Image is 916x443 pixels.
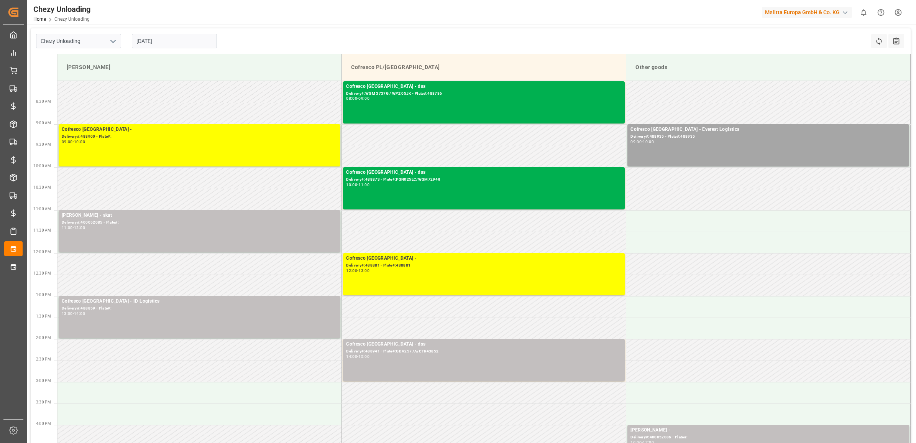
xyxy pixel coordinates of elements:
div: Melitta Europa GmbH & Co. KG [762,7,852,18]
button: open menu [107,35,118,47]
span: 4:00 PM [36,422,51,426]
span: 2:30 PM [36,357,51,361]
div: Delivery#:488900 - Plate#: [62,133,337,140]
div: 13:00 [358,269,369,272]
span: 9:00 AM [36,121,51,125]
div: 12:00 [74,226,85,229]
div: Cofresco [GEOGRAPHIC_DATA] - dss [346,83,622,91]
div: - [73,226,74,229]
div: 11:00 [358,183,369,186]
div: Delivery#:400052086 - Plate#: [630,434,906,441]
div: 11:00 [62,226,73,229]
span: 2:00 PM [36,336,51,340]
button: show 0 new notifications [855,4,872,21]
div: Cofresco [GEOGRAPHIC_DATA] - [346,255,622,262]
div: Delivery#:400052085 - Plate#: [62,219,337,226]
div: Chezy Unloading [33,3,90,15]
div: 09:00 [62,140,73,143]
div: - [73,140,74,143]
div: 15:00 [358,355,369,358]
div: 10:00 [74,140,85,143]
span: 3:00 PM [36,379,51,383]
div: Cofresco [GEOGRAPHIC_DATA] - dss [346,169,622,176]
div: Cofresco [GEOGRAPHIC_DATA] - [62,126,337,133]
div: Delivery#:488881 - Plate#:488881 [346,262,622,269]
div: 14:00 [346,355,357,358]
div: [PERSON_NAME] [64,60,335,74]
div: Cofresco PL/[GEOGRAPHIC_DATA] [348,60,620,74]
div: Delivery#:WGM 3737G / WPZ 05JK - Plate#:488786 [346,91,622,97]
div: 12:00 [346,269,357,272]
div: Cofresco [GEOGRAPHIC_DATA] - Everest Logistics [630,126,906,133]
span: 3:30 PM [36,400,51,404]
span: 1:00 PM [36,293,51,297]
div: Delivery#:488873 - Plate#:PGN025LC/WGM7294R [346,176,622,183]
div: 09:00 [358,97,369,100]
span: 8:30 AM [36,99,51,104]
div: Delivery#:488941 - Plate#:GDA2577A/CTR43852 [346,348,622,355]
span: 11:00 AM [33,207,51,211]
div: - [357,97,358,100]
div: Cofresco [GEOGRAPHIC_DATA] - ID Logistics [62,298,337,305]
input: Type to search/select [36,34,121,48]
div: 14:00 [74,312,85,315]
div: [PERSON_NAME] - [630,427,906,434]
div: - [357,183,358,186]
div: 10:00 [643,140,654,143]
div: - [357,355,358,358]
div: - [642,140,643,143]
div: 09:00 [630,140,642,143]
div: Cofresco [GEOGRAPHIC_DATA] - dss [346,341,622,348]
input: DD.MM.YYYY [132,34,217,48]
span: 10:30 AM [33,185,51,189]
div: 08:00 [346,97,357,100]
button: Melitta Europa GmbH & Co. KG [762,5,855,20]
div: Other goods [632,60,904,74]
span: 12:30 PM [33,271,51,275]
div: - [73,312,74,315]
span: 11:30 AM [33,228,51,232]
div: 10:00 [346,183,357,186]
span: 12:00 PM [33,250,51,254]
div: Delivery#:488859 - Plate#: [62,305,337,312]
span: 1:30 PM [36,314,51,318]
span: 9:30 AM [36,142,51,147]
div: 13:00 [62,312,73,315]
a: Home [33,16,46,22]
div: [PERSON_NAME] - skat [62,212,337,219]
div: - [357,269,358,272]
div: Delivery#:488935 - Plate#:488935 [630,133,906,140]
button: Help Center [872,4,890,21]
span: 10:00 AM [33,164,51,168]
